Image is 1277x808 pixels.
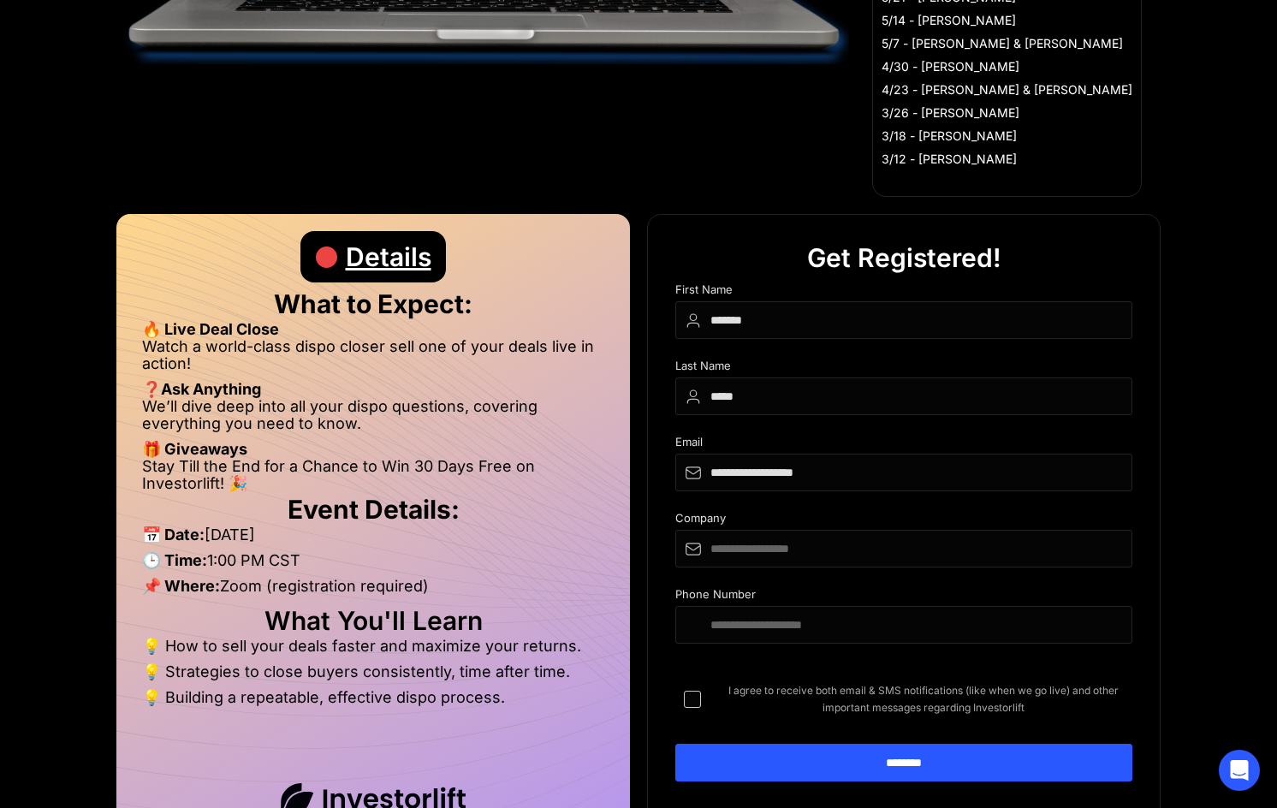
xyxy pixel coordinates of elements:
[675,359,1132,377] div: Last Name
[142,458,604,492] li: Stay Till the End for a Chance to Win 30 Days Free on Investorlift! 🎉
[142,612,604,629] h2: What You'll Learn
[274,288,472,319] strong: What to Expect:
[715,682,1132,716] span: I agree to receive both email & SMS notifications (like when we go live) and other important mess...
[1219,750,1260,791] div: Open Intercom Messenger
[675,588,1132,606] div: Phone Number
[142,320,279,338] strong: 🔥 Live Deal Close
[142,689,604,706] li: 💡 Building a repeatable, effective dispo process.
[346,231,431,282] div: Details
[142,551,207,569] strong: 🕒 Time:
[675,436,1132,454] div: Email
[675,512,1132,530] div: Company
[288,494,460,525] strong: Event Details:
[142,663,604,689] li: 💡 Strategies to close buyers consistently, time after time.
[142,398,604,441] li: We’ll dive deep into all your dispo questions, covering everything you need to know.
[142,440,247,458] strong: 🎁 Giveaways
[142,526,604,552] li: [DATE]
[142,577,220,595] strong: 📌 Where:
[142,552,604,578] li: 1:00 PM CST
[142,380,261,398] strong: ❓Ask Anything
[675,283,1132,301] div: First Name
[142,526,205,544] strong: 📅 Date:
[142,638,604,663] li: 💡 How to sell your deals faster and maximize your returns.
[142,338,604,381] li: Watch a world-class dispo closer sell one of your deals live in action!
[142,578,604,603] li: Zoom (registration required)
[807,232,1001,283] div: Get Registered!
